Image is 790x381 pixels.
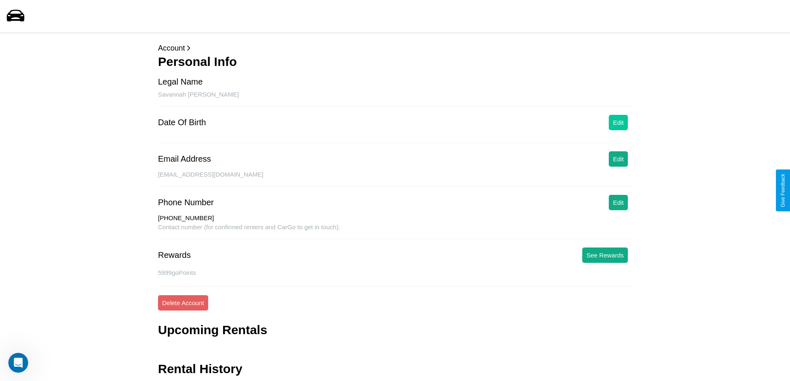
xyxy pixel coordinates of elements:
button: Delete Account [158,295,208,311]
div: Legal Name [158,77,203,87]
div: Savannah [PERSON_NAME] [158,91,632,107]
div: Contact number (for confirmed renters and CarGo to get in touch). [158,223,632,239]
button: See Rewards [582,248,628,263]
h3: Upcoming Rentals [158,323,267,337]
button: Edit [609,151,628,167]
div: Date Of Birth [158,118,206,127]
div: Email Address [158,154,211,164]
p: Account [158,41,632,55]
button: Edit [609,115,628,130]
h3: Rental History [158,362,242,376]
div: [PHONE_NUMBER] [158,214,632,223]
div: Give Feedback [780,174,786,207]
div: [EMAIL_ADDRESS][DOMAIN_NAME] [158,171,632,187]
button: Edit [609,195,628,210]
div: Rewards [158,250,191,260]
h3: Personal Info [158,55,632,69]
p: 5999 goPoints [158,267,632,278]
iframe: Intercom live chat [8,353,28,373]
div: Phone Number [158,198,214,207]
